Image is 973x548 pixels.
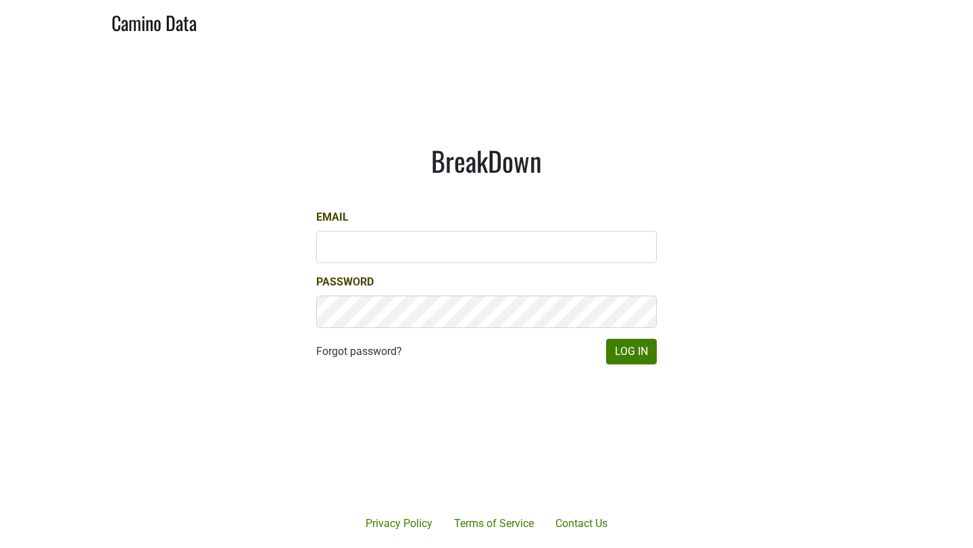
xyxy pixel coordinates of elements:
a: Forgot password? [316,344,402,360]
a: Terms of Service [443,510,545,537]
button: Log In [606,339,657,364]
h1: BreakDown [316,144,657,177]
a: Privacy Policy [355,510,443,537]
a: Camino Data [111,5,197,37]
a: Contact Us [545,510,618,537]
label: Email [316,209,349,225]
label: Password [316,274,374,290]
